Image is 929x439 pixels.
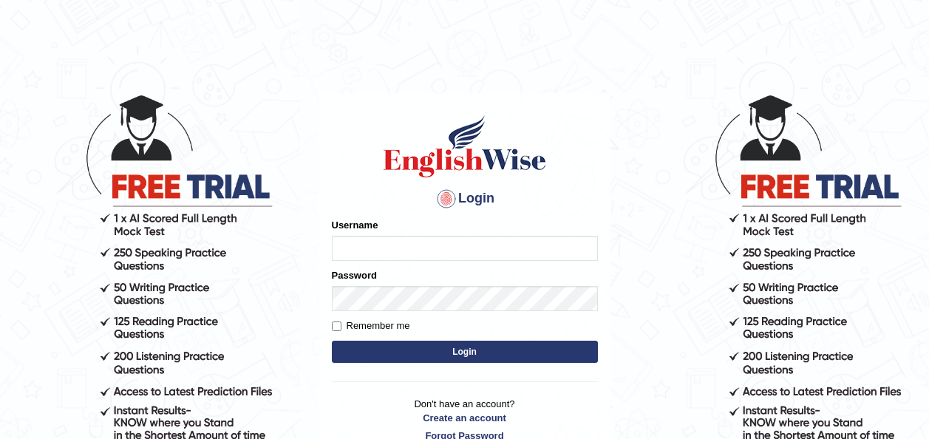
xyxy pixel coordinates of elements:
a: Create an account [332,411,598,425]
label: Username [332,218,378,232]
label: Password [332,268,377,282]
label: Remember me [332,319,410,333]
button: Login [332,341,598,363]
input: Remember me [332,321,341,331]
img: Logo of English Wise sign in for intelligent practice with AI [381,113,549,180]
h4: Login [332,187,598,211]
